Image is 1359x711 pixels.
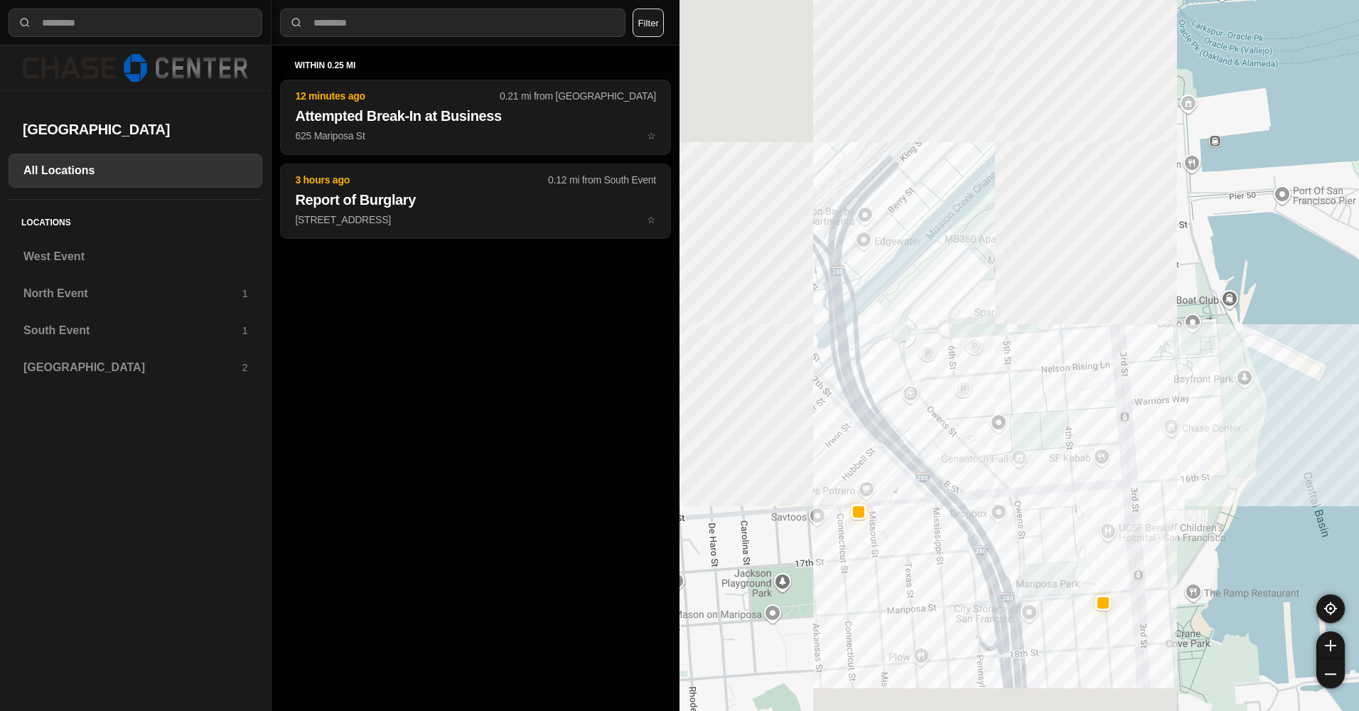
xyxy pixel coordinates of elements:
[1316,660,1345,688] button: zoom-out
[295,89,500,103] p: 12 minutes ago
[1316,594,1345,623] button: recenter
[295,173,548,187] p: 3 hours ago
[280,80,671,155] button: 12 minutes ago0.21 mi from [GEOGRAPHIC_DATA]Attempted Break-In at Business625 Mariposa Ststar
[280,129,671,141] a: 12 minutes ago0.21 mi from [GEOGRAPHIC_DATA]Attempted Break-In at Business625 Mariposa Ststar
[633,9,664,37] button: Filter
[242,324,248,338] p: 1
[647,130,656,141] span: star
[1324,602,1337,615] img: recenter
[548,173,656,187] p: 0.12 mi from South Event
[23,162,247,179] h3: All Locations
[9,351,262,385] a: [GEOGRAPHIC_DATA]2
[1316,631,1345,660] button: zoom-in
[500,89,656,103] p: 0.21 mi from [GEOGRAPHIC_DATA]
[18,16,32,30] img: search
[1325,668,1336,680] img: zoom-out
[242,360,248,375] p: 2
[295,129,656,143] p: 625 Mariposa St
[9,314,262,348] a: South Event1
[289,16,304,30] img: search
[23,359,242,376] h3: [GEOGRAPHIC_DATA]
[280,164,671,239] button: 3 hours ago0.12 mi from South EventReport of Burglary[STREET_ADDRESS]star
[23,54,248,82] img: logo
[295,106,656,126] h2: Attempted Break-In at Business
[295,190,656,210] h2: Report of Burglary
[23,119,248,139] h2: [GEOGRAPHIC_DATA]
[23,322,242,339] h3: South Event
[280,213,671,225] a: 3 hours ago0.12 mi from South EventReport of Burglary[STREET_ADDRESS]star
[242,287,248,301] p: 1
[23,285,242,302] h3: North Event
[9,200,262,240] h5: Locations
[647,214,656,225] span: star
[295,213,656,227] p: [STREET_ADDRESS]
[1325,640,1336,651] img: zoom-in
[9,240,262,274] a: West Event
[9,154,262,188] a: All Locations
[294,60,657,71] h5: within 0.25 mi
[23,248,247,265] h3: West Event
[9,277,262,311] a: North Event1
